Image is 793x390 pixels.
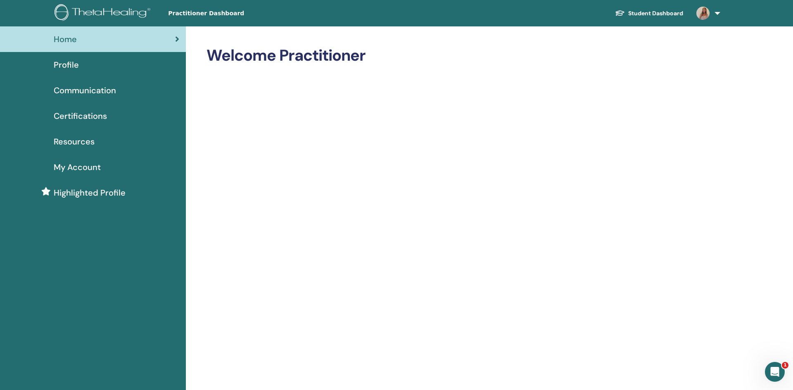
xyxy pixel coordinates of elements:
[608,6,690,21] a: Student Dashboard
[54,84,116,97] span: Communication
[765,362,785,382] iframe: Intercom live chat
[54,33,77,45] span: Home
[55,4,153,23] img: logo.png
[782,362,788,369] span: 1
[54,161,101,173] span: My Account
[54,59,79,71] span: Profile
[54,110,107,122] span: Certifications
[54,187,126,199] span: Highlighted Profile
[207,46,706,65] h2: Welcome Practitioner
[54,135,95,148] span: Resources
[168,9,292,18] span: Practitioner Dashboard
[696,7,710,20] img: default.jpg
[615,9,625,17] img: graduation-cap-white.svg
